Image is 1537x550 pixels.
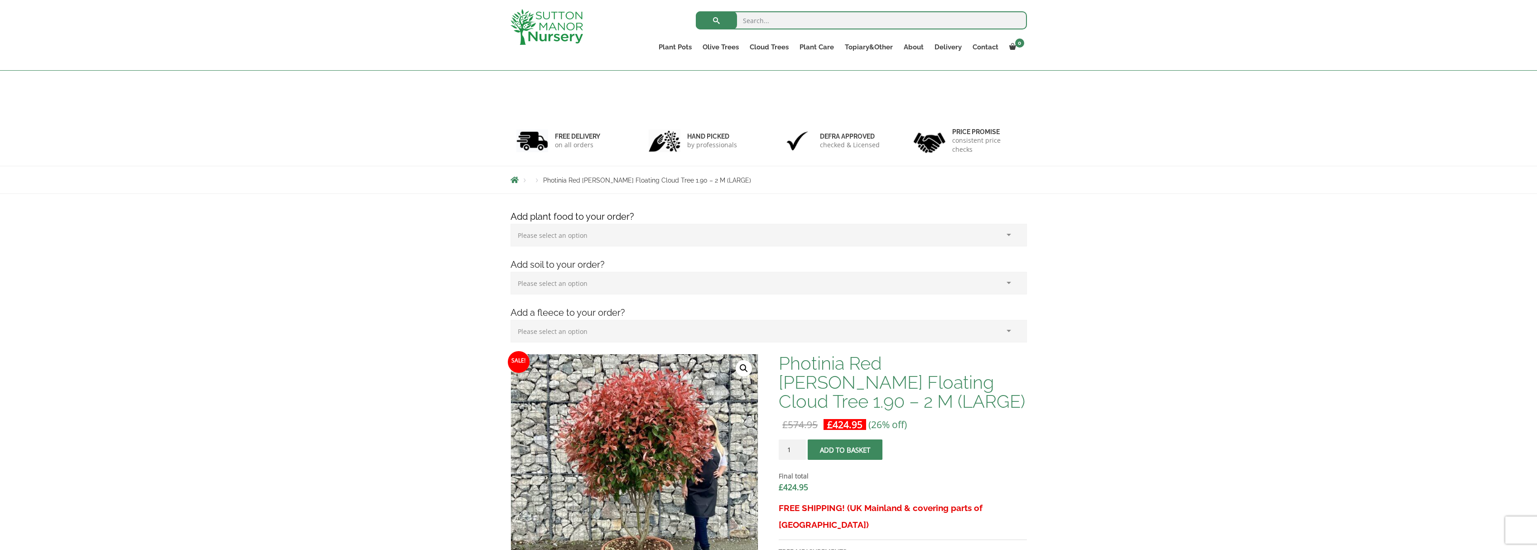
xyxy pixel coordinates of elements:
bdi: 424.95 [827,418,862,431]
span: £ [782,418,788,431]
dt: Final total [779,471,1026,482]
img: 2.jpg [649,130,680,153]
h4: Add soil to your order? [504,258,1034,272]
h1: Photinia Red [PERSON_NAME] Floating Cloud Tree 1.90 – 2 M (LARGE) [779,354,1026,411]
a: Contact [967,41,1004,53]
a: Plant Care [794,41,839,53]
a: View full-screen image gallery [736,360,752,376]
h6: FREE DELIVERY [555,132,600,140]
a: Plant Pots [653,41,697,53]
span: 0 [1015,39,1024,48]
h6: hand picked [687,132,737,140]
a: 0 [1004,41,1027,53]
h6: Defra approved [820,132,880,140]
h3: FREE SHIPPING! (UK Mainland & covering parts of [GEOGRAPHIC_DATA]) [779,500,1026,533]
bdi: 424.95 [779,482,808,492]
button: Add to basket [808,439,882,460]
a: Delivery [929,41,967,53]
span: Sale! [508,351,530,373]
img: 1.jpg [516,130,548,153]
a: Cloud Trees [744,41,794,53]
img: 3.jpg [781,130,813,153]
h4: Add a fleece to your order? [504,306,1034,320]
span: £ [827,418,833,431]
a: Olive Trees [697,41,744,53]
h6: Price promise [952,128,1021,136]
span: (26% off) [868,418,907,431]
span: £ [779,482,783,492]
p: consistent price checks [952,136,1021,154]
a: About [898,41,929,53]
img: 4.jpg [914,127,945,154]
img: logo [511,9,583,45]
input: Product quantity [779,439,806,460]
h4: Add plant food to your order? [504,210,1034,224]
a: Topiary&Other [839,41,898,53]
nav: Breadcrumbs [511,176,1027,183]
p: on all orders [555,140,600,150]
input: Search... [696,11,1027,29]
p: by professionals [687,140,737,150]
span: Photinia Red [PERSON_NAME] Floating Cloud Tree 1.90 – 2 M (LARGE) [543,177,751,184]
p: checked & Licensed [820,140,880,150]
bdi: 574.95 [782,418,818,431]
